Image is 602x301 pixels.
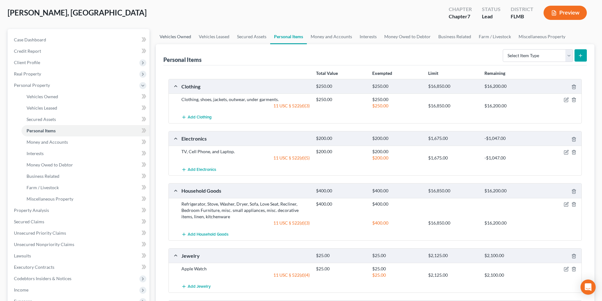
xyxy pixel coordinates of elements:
a: Money and Accounts [307,29,356,44]
div: $250.00 [313,96,369,103]
a: Miscellaneous Property [515,29,569,44]
div: $16,850.00 [425,103,481,109]
div: Lead [482,13,501,20]
a: Case Dashboard [9,34,149,45]
span: Lawsuits [14,253,31,258]
div: $400.00 [313,188,369,194]
a: Unsecured Nonpriority Claims [9,239,149,250]
div: $400.00 [369,201,425,207]
div: Clothing, shoes, jackets, outwear, under garments. [178,96,313,103]
a: Executory Contracts [9,262,149,273]
div: $200.00 [369,135,425,141]
div: $1,675.00 [425,155,481,161]
div: $400.00 [369,188,425,194]
span: Money Owed to Debtor [27,162,73,167]
span: Real Property [14,71,41,76]
span: Personal Items [27,128,56,133]
a: Credit Report [9,45,149,57]
div: 11 USC § 522(d)(4) [178,272,313,278]
div: $16,200.00 [481,220,537,226]
a: Business Related [21,171,149,182]
div: $25.00 [313,266,369,272]
div: $2,125.00 [425,253,481,259]
div: $250.00 [369,83,425,89]
div: $25.00 [313,253,369,259]
div: Refrigerator, Stove, Washer, Dryer, Sofa, Love Seat, Recliner, Bedroom Furniture, misc. small app... [178,201,313,220]
div: $16,850.00 [425,83,481,89]
button: Preview [544,6,587,20]
a: Vehicles Leased [195,29,233,44]
span: Add Electronics [188,167,216,172]
span: Vehicles Leased [27,105,57,111]
strong: Remaining [484,70,505,76]
div: Personal Items [163,56,202,63]
span: Property Analysis [14,208,49,213]
button: Add Jewelry [181,281,211,292]
div: 11 USC § 522(d)(3) [178,103,313,109]
a: Secured Claims [9,216,149,227]
a: Farm / Livestock [475,29,515,44]
div: 11 USC § 522(d)(3) [178,220,313,226]
span: Credit Report [14,48,41,54]
div: Chapter [449,6,472,13]
strong: Exempted [372,70,392,76]
span: Unsecured Nonpriority Claims [14,242,74,247]
a: Property Analysis [9,205,149,216]
span: Add Jewelry [188,284,211,289]
div: District [511,6,533,13]
div: $16,200.00 [481,83,537,89]
span: Interests [27,151,44,156]
div: TV, Cell Phone, and Laptop. [178,148,313,155]
strong: Limit [428,70,438,76]
span: Miscellaneous Property [27,196,73,202]
div: $25.00 [369,272,425,278]
div: $25.00 [369,266,425,272]
span: Case Dashboard [14,37,46,42]
span: [PERSON_NAME], [GEOGRAPHIC_DATA] [8,8,147,17]
div: Jewelry [178,252,313,259]
div: $250.00 [313,83,369,89]
div: -$1,047.00 [481,135,537,141]
div: -$1,047.00 [481,155,537,161]
span: 7 [467,13,470,19]
span: Unsecured Priority Claims [14,230,66,236]
div: $2,125.00 [425,272,481,278]
span: Business Related [27,173,59,179]
div: $16,200.00 [481,103,537,109]
div: Electronics [178,135,313,142]
a: Lawsuits [9,250,149,262]
a: Money and Accounts [21,136,149,148]
div: 11 USC § 522(d)(5) [178,155,313,161]
a: Personal Items [270,29,307,44]
span: Secured Assets [27,117,56,122]
div: Clothing [178,83,313,90]
span: Secured Claims [14,219,44,224]
a: Secured Assets [21,114,149,125]
a: Interests [356,29,380,44]
div: $200.00 [313,135,369,141]
div: Status [482,6,501,13]
a: Business Related [435,29,475,44]
div: $200.00 [313,148,369,155]
a: Vehicles Leased [21,102,149,114]
div: Open Intercom Messenger [581,280,596,295]
span: Codebtors Insiders & Notices [14,276,71,281]
button: Add Electronics [181,164,216,175]
div: $16,850.00 [425,188,481,194]
div: $200.00 [369,155,425,161]
span: Farm / Livestock [27,185,59,190]
a: Vehicles Owned [21,91,149,102]
div: Chapter [449,13,472,20]
span: Executory Contracts [14,264,54,270]
span: Vehicles Owned [27,94,58,99]
div: $2,100.00 [481,272,537,278]
strong: Total Value [316,70,338,76]
a: Personal Items [21,125,149,136]
div: $16,200.00 [481,188,537,194]
div: FLMB [511,13,533,20]
span: Income [14,287,28,292]
a: Money Owed to Debtor [380,29,435,44]
div: $250.00 [369,96,425,103]
div: $400.00 [313,201,369,207]
button: Add Clothing [181,111,212,123]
